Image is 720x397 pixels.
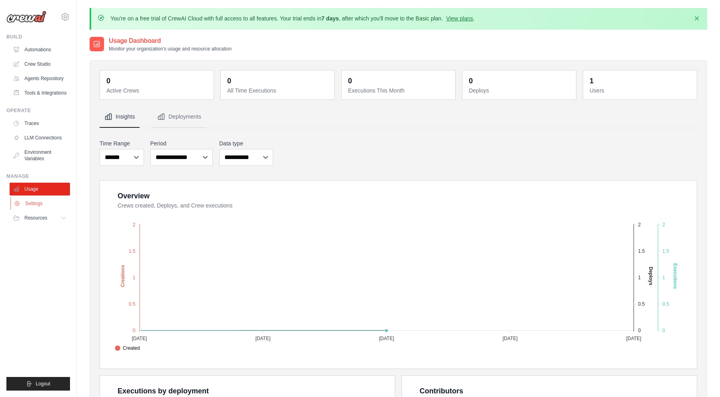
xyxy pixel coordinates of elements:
label: Time Range [100,139,144,147]
button: Resources [10,212,70,224]
tspan: [DATE] [502,336,518,341]
text: Executions [672,263,678,289]
a: Settings [10,197,71,210]
a: Traces [10,117,70,130]
dt: Deploys [469,87,571,95]
dt: Crews created, Deploys, and Crew executions [118,202,687,210]
dt: Executions This Month [348,87,450,95]
tspan: 0.5 [638,301,645,307]
a: LLM Connections [10,131,70,144]
a: View plans [446,15,473,22]
span: Logout [36,381,50,387]
strong: 7 days [321,15,339,22]
div: Operate [6,107,70,114]
a: Automations [10,43,70,56]
div: Build [6,34,70,40]
a: Environment Variables [10,146,70,165]
dt: Users [590,87,692,95]
div: 0 [348,75,352,87]
div: 0 [469,75,473,87]
tspan: 0.5 [662,301,669,307]
tspan: 1.5 [662,248,669,254]
div: Manage [6,173,70,179]
tspan: 1 [133,275,136,280]
dt: Active Crews [106,87,209,95]
tspan: 0 [662,328,665,333]
tspan: 2 [133,222,136,228]
button: Insights [100,106,140,128]
p: You're on a free trial of CrewAI Cloud with full access to all features. Your trial ends in , aft... [110,14,475,22]
tspan: 1.5 [129,248,136,254]
tspan: 1 [638,275,641,280]
a: Crew Studio [10,58,70,71]
img: Logo [6,11,46,23]
div: Contributors [420,385,463,397]
tspan: [DATE] [132,336,147,341]
span: Created [115,345,140,352]
tspan: 0 [133,328,136,333]
tspan: [DATE] [255,336,270,341]
label: Period [150,139,213,147]
button: Logout [6,377,70,391]
tspan: [DATE] [379,336,394,341]
tspan: 0.5 [129,301,136,307]
p: Monitor your organization's usage and resource allocation [109,46,232,52]
label: Data type [219,139,273,147]
tspan: 0 [638,328,641,333]
span: Resources [24,215,47,221]
dt: All Time Executions [227,87,330,95]
tspan: 1 [662,275,665,280]
div: 0 [227,75,231,87]
div: 1 [590,75,594,87]
tspan: 2 [638,222,641,228]
div: Overview [118,190,150,202]
a: Tools & Integrations [10,87,70,99]
button: Deployments [152,106,206,128]
div: Executions by deployment [118,385,209,397]
tspan: 1.5 [638,248,645,254]
a: Agents Repository [10,72,70,85]
nav: Tabs [100,106,697,128]
text: Deploys [648,267,654,286]
a: Usage [10,183,70,195]
div: 0 [106,75,110,87]
tspan: 2 [662,222,665,228]
tspan: [DATE] [626,336,641,341]
h2: Usage Dashboard [109,36,232,46]
text: Creations [120,265,126,287]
